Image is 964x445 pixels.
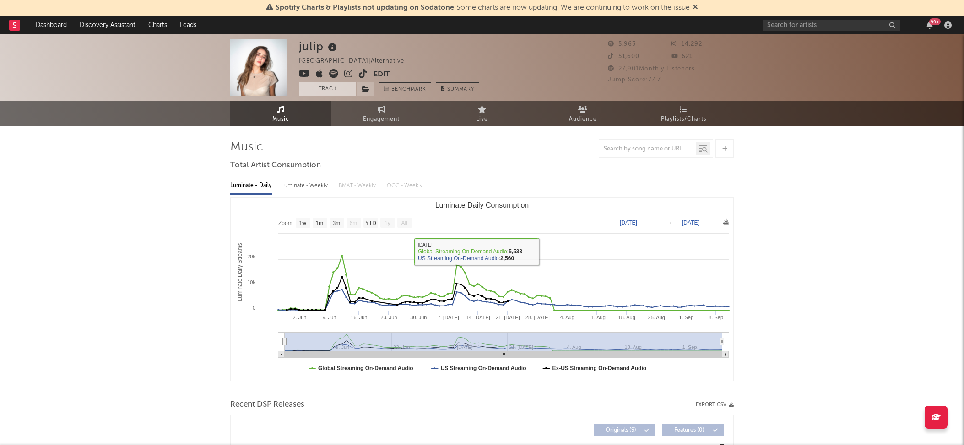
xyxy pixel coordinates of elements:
text: 11. Aug [589,315,606,320]
text: 8. Sep [709,315,723,320]
span: Playlists/Charts [661,114,706,125]
text: 2. Jun [292,315,306,320]
span: Dismiss [693,4,698,11]
text: [DATE] [620,220,637,226]
span: 14,292 [671,41,702,47]
text: 1. Sep [679,315,693,320]
text: → [666,220,672,226]
a: Discovery Assistant [73,16,142,34]
span: Live [476,114,488,125]
span: Recent DSP Releases [230,399,304,410]
a: Playlists/Charts [633,101,734,126]
button: Edit [374,69,390,80]
text: YTD [365,220,376,226]
text: US Streaming On-Demand Audio [441,365,526,371]
text: 20k [247,254,255,259]
a: Live [432,101,532,126]
text: 9. Jun [322,315,336,320]
span: Originals ( 9 ) [600,428,642,433]
text: 10k [247,279,255,285]
span: 5,963 [608,41,636,47]
input: Search for artists [763,20,900,31]
a: Music [230,101,331,126]
a: Charts [142,16,173,34]
span: Jump Score: 77.7 [608,77,661,83]
a: Audience [532,101,633,126]
text: [DATE] [682,220,699,226]
span: Engagement [363,114,400,125]
span: 27,901 Monthly Listeners [608,66,695,72]
a: Engagement [331,101,432,126]
div: Luminate - Daily [230,178,272,193]
a: Leads [173,16,203,34]
text: 6m [350,220,357,226]
text: 0 [253,305,255,311]
div: [GEOGRAPHIC_DATA] | Alternative [299,56,415,67]
span: Audience [569,114,597,125]
text: 16. Jun [351,315,367,320]
div: 99 + [929,18,941,25]
text: 21. [DATE] [496,315,520,320]
text: 1w [299,220,307,226]
text: Luminate Daily Streams [237,243,243,301]
button: 99+ [926,21,933,29]
svg: Luminate Daily Consumption [231,198,733,381]
text: 1y [385,220,390,226]
text: 3m [333,220,341,226]
text: 14. [DATE] [466,315,490,320]
input: Search by song name or URL [599,145,696,153]
span: Total Artist Consumption [230,160,321,171]
span: Summary [447,87,474,92]
text: 28. [DATE] [525,315,550,320]
a: Dashboard [29,16,73,34]
text: Zoom [278,220,292,226]
text: 23. Jun [380,315,397,320]
button: Originals(9) [594,424,655,436]
span: : Some charts are now updating. We are continuing to work on the issue [276,4,690,11]
span: Music [272,114,289,125]
text: 1m [316,220,324,226]
span: Spotify Charts & Playlists not updating on Sodatone [276,4,454,11]
text: 30. Jun [410,315,427,320]
text: 25. Aug [648,315,665,320]
text: 7. [DATE] [438,315,459,320]
text: Global Streaming On-Demand Audio [318,365,413,371]
span: 621 [671,54,693,59]
text: 18. Aug [618,315,635,320]
button: Export CSV [696,402,734,407]
text: All [401,220,407,226]
a: Benchmark [379,82,431,96]
button: Features(0) [662,424,724,436]
text: Luminate Daily Consumption [435,201,529,209]
text: 4. Aug [560,315,574,320]
span: Benchmark [391,84,426,95]
span: Features ( 0 ) [668,428,710,433]
button: Track [299,82,356,96]
div: Luminate - Weekly [282,178,330,193]
text: Ex-US Streaming On-Demand Audio [552,365,647,371]
button: Summary [436,82,479,96]
span: 51,600 [608,54,639,59]
div: julip [299,39,339,54]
